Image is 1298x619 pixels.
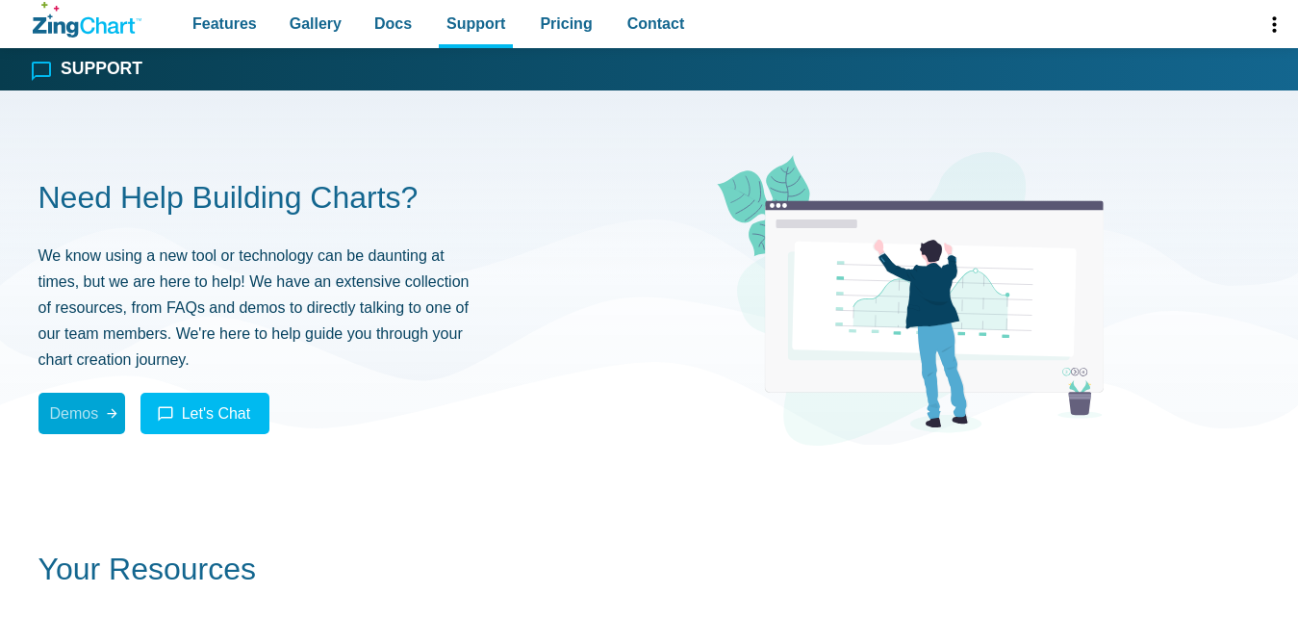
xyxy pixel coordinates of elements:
span: Contact [627,11,685,37]
span: Demos [50,400,99,426]
span: Support [446,11,505,37]
a: ZingChart Logo. Click to return to the homepage [33,2,141,38]
h2: Your Resources [38,550,1260,590]
span: Features [192,11,257,37]
span: Let's Chat [182,405,251,422]
a: Demos [38,393,126,434]
h1: Support [61,61,142,78]
h2: Need Help Building Charts? [38,178,582,219]
span: Gallery [290,11,342,37]
span: Pricing [540,11,592,37]
p: We know using a new tool or technology can be daunting at times, but we are here to help! We have... [38,243,471,374]
span: Docs [374,11,412,37]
